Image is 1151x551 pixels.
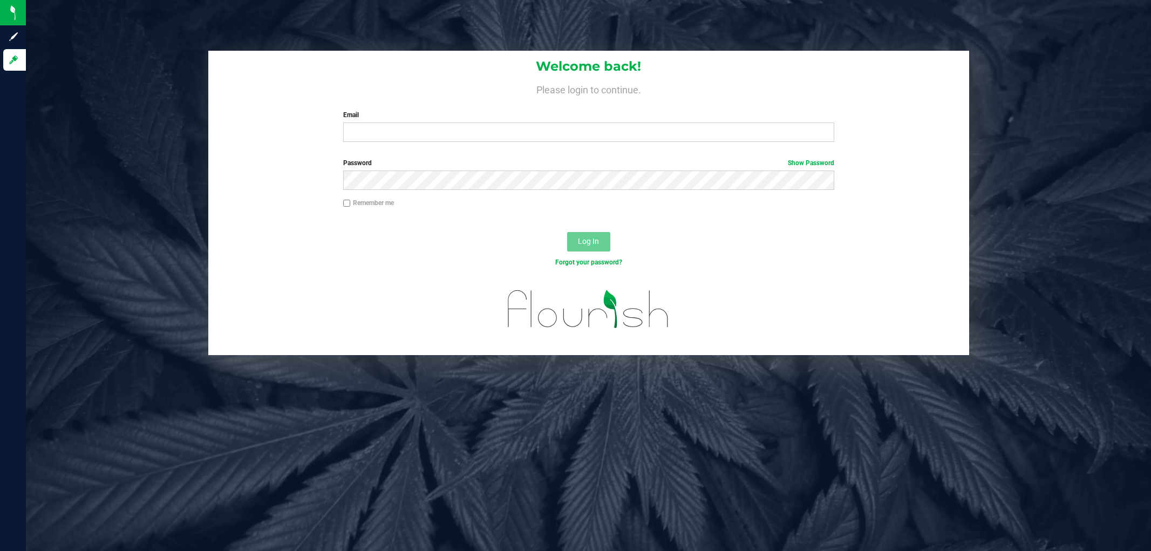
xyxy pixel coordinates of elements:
[343,198,394,208] label: Remember me
[343,110,834,120] label: Email
[578,237,599,246] span: Log In
[208,82,969,95] h4: Please login to continue.
[343,159,372,167] span: Password
[567,232,610,251] button: Log In
[555,259,622,266] a: Forgot your password?
[8,31,19,42] inline-svg: Sign up
[343,200,351,207] input: Remember me
[8,55,19,65] inline-svg: Log in
[788,159,834,167] a: Show Password
[493,278,684,339] img: flourish_logo.svg
[208,59,969,73] h1: Welcome back!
